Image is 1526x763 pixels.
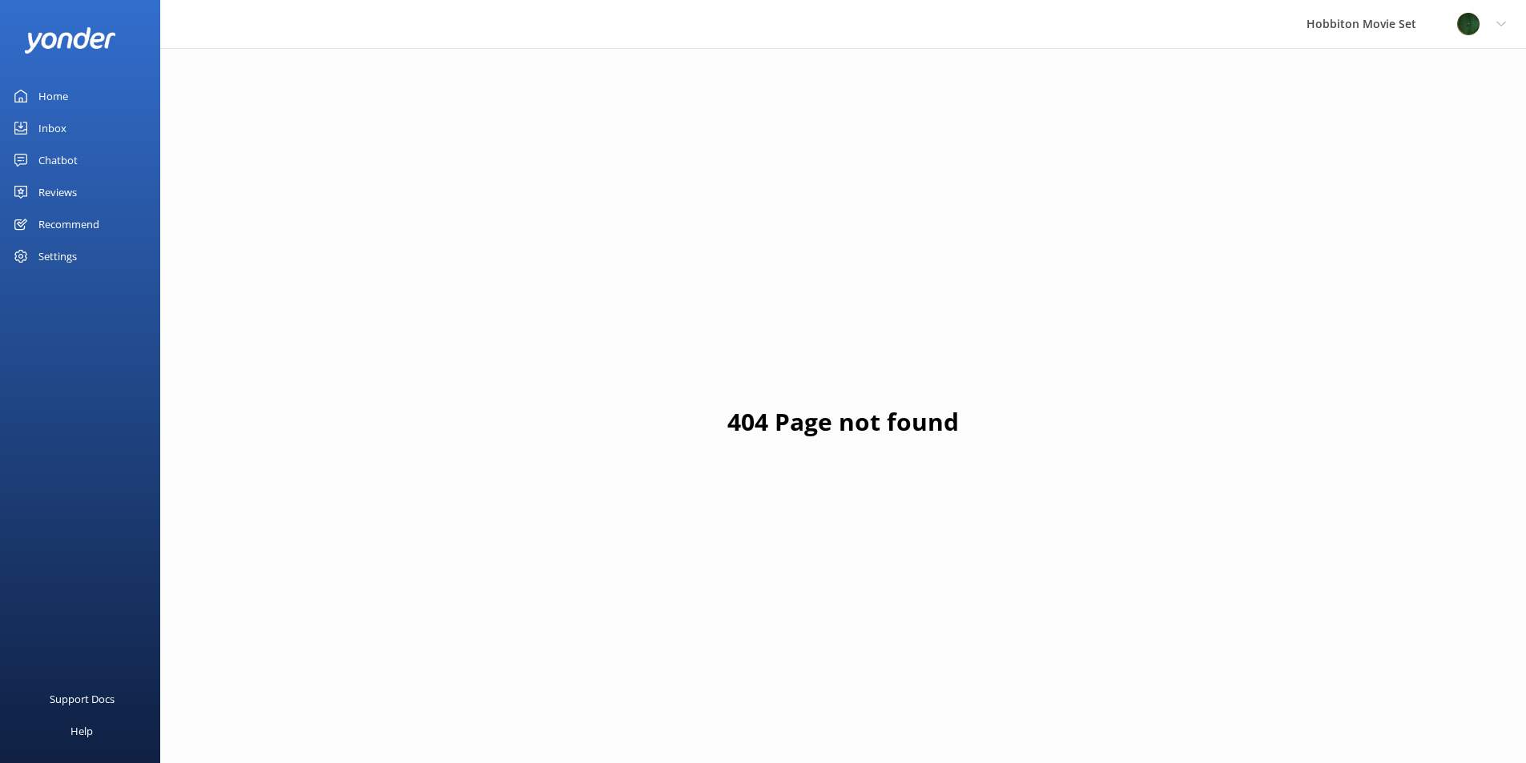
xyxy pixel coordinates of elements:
[38,208,99,240] div: Recommend
[1456,12,1480,36] img: 34-1625720359.png
[38,176,77,208] div: Reviews
[24,27,116,54] img: yonder-white-logo.png
[38,240,77,272] div: Settings
[38,144,78,176] div: Chatbot
[50,683,115,715] div: Support Docs
[38,112,66,144] div: Inbox
[70,715,93,747] div: Help
[38,80,68,112] div: Home
[727,403,959,441] h1: 404 Page not found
